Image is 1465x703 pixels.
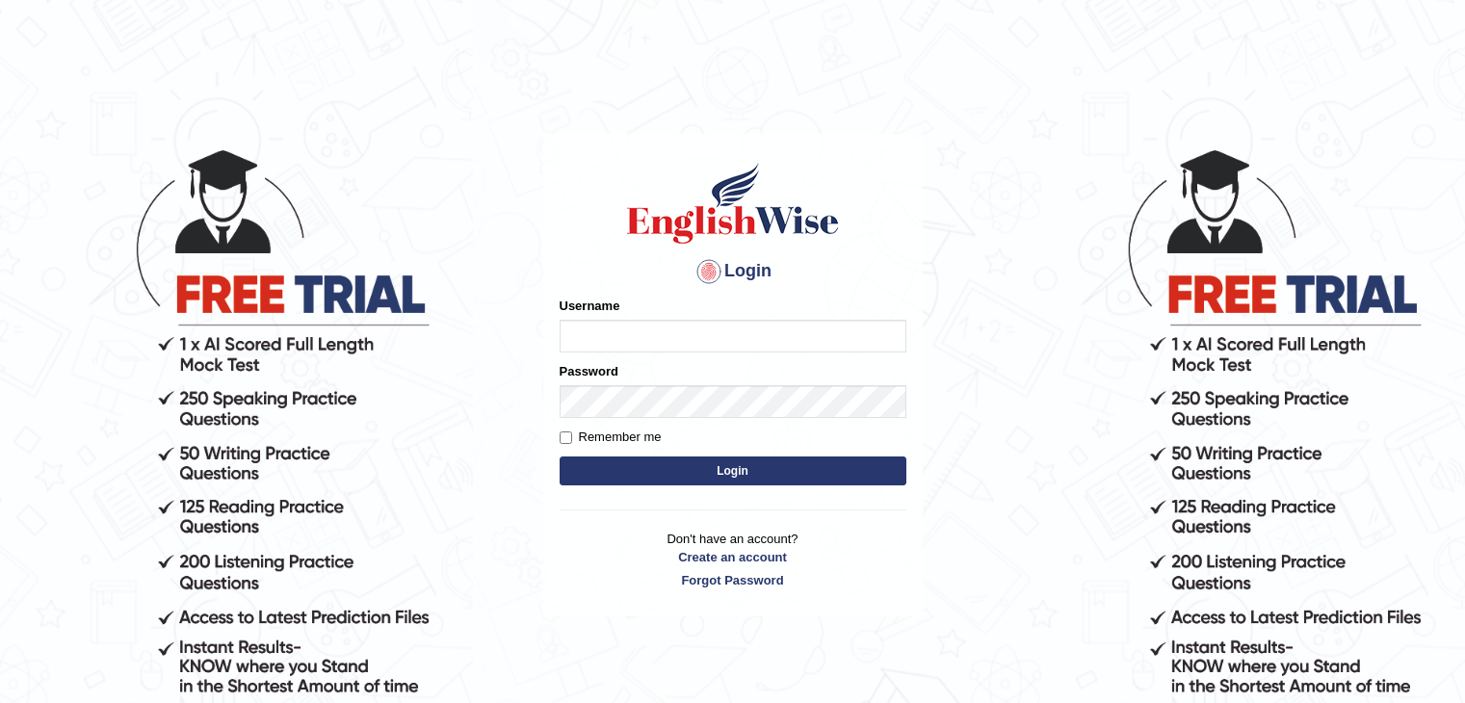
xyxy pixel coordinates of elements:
input: Remember me [560,431,572,444]
h4: Login [560,256,906,287]
p: Don't have an account? [560,530,906,589]
a: Create an account [560,548,906,566]
a: Forgot Password [560,571,906,589]
button: Login [560,456,906,485]
label: Username [560,297,620,315]
img: Logo of English Wise sign in for intelligent practice with AI [623,160,843,247]
label: Remember me [560,428,662,447]
label: Password [560,362,618,380]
